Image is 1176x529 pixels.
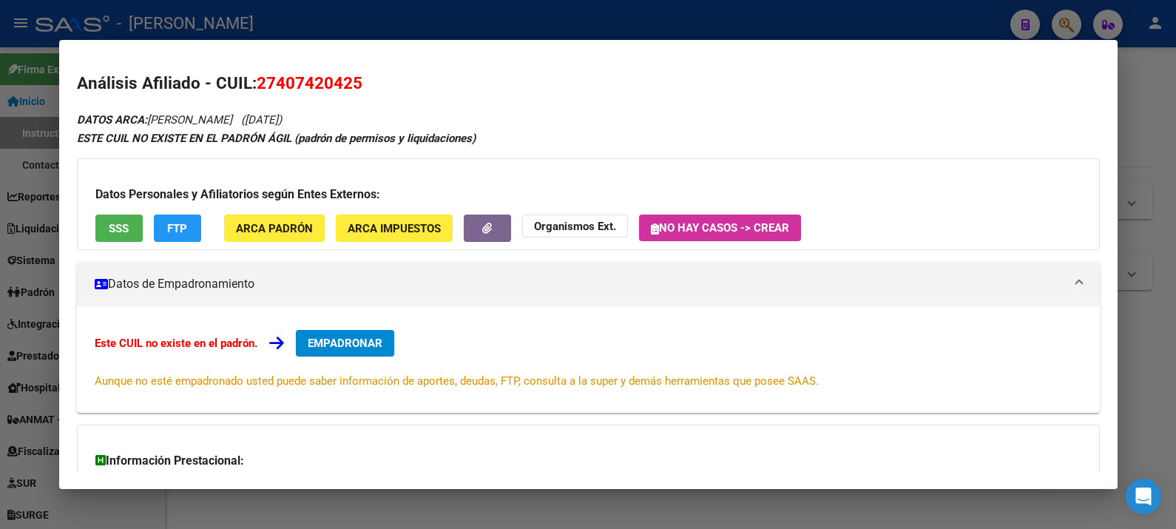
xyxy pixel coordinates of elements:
button: ARCA Impuestos [336,215,453,242]
span: Aunque no esté empadronado usted puede saber información de aportes, deudas, FTP, consulta a la s... [95,374,819,388]
span: FTP [167,222,187,235]
button: FTP [154,215,201,242]
button: ARCA Padrón [224,215,325,242]
span: 27407420425 [257,73,362,92]
div: Open Intercom Messenger [1126,479,1161,514]
strong: ESTE CUIL NO EXISTE EN EL PADRÓN ÁGIL (padrón de permisos y liquidaciones) [77,132,476,145]
button: Organismos Ext. [522,215,628,237]
strong: Este CUIL no existe en el padrón. [95,337,257,350]
mat-panel-title: Datos de Empadronamiento [95,275,1064,293]
span: ([DATE]) [241,113,282,127]
button: EMPADRONAR [296,330,394,357]
span: EMPADRONAR [308,337,382,350]
span: ARCA Padrón [236,222,313,235]
button: SSS [95,215,143,242]
button: No hay casos -> Crear [639,215,801,241]
span: No hay casos -> Crear [651,221,789,235]
span: ARCA Impuestos [348,222,441,235]
strong: DATOS ARCA: [77,113,147,127]
mat-expansion-panel-header: Datos de Empadronamiento [77,262,1100,306]
h2: Análisis Afiliado - CUIL: [77,71,1100,96]
span: [PERSON_NAME] [77,113,232,127]
h3: Datos Personales y Afiliatorios según Entes Externos: [95,186,1081,203]
strong: Organismos Ext. [534,220,616,233]
h3: Información Prestacional: [95,452,1081,470]
span: SSS [109,222,129,235]
div: Datos de Empadronamiento [77,306,1100,413]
